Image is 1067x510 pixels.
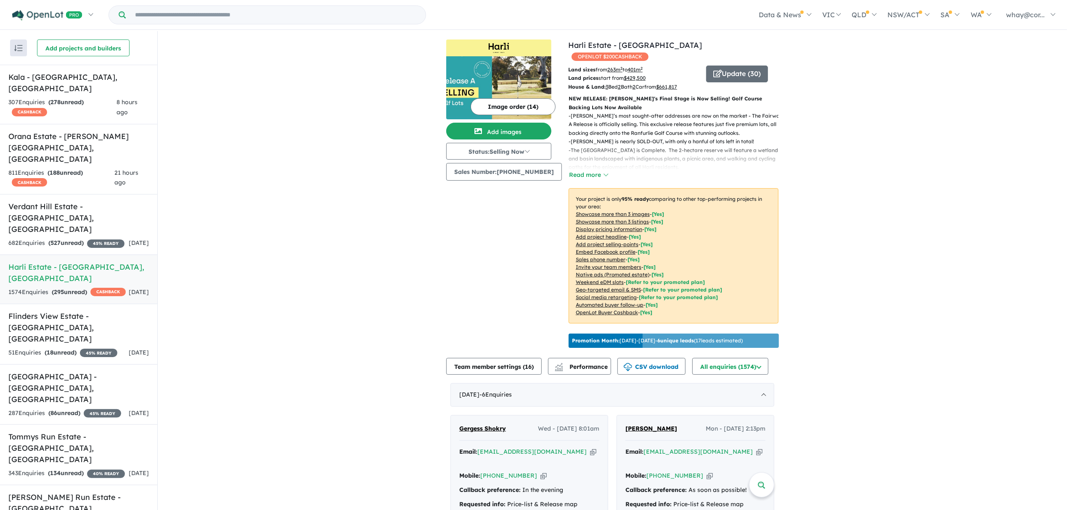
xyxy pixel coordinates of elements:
h5: Harli Estate - [GEOGRAPHIC_DATA] , [GEOGRAPHIC_DATA] [8,261,149,284]
div: In the evening [459,485,599,495]
strong: ( unread) [48,98,84,106]
p: Bed Bath Car from [568,83,700,91]
img: Harli Estate - Cranbourne West Logo [450,43,548,53]
span: Gergess Shokry [459,425,506,432]
b: 6 unique leads [657,337,694,344]
span: [Yes] [651,271,664,278]
strong: ( unread) [48,169,83,176]
strong: Email: [459,448,477,455]
strong: Callback preference: [459,486,521,494]
button: Image order (14) [471,98,556,115]
strong: Requested info: [459,500,506,508]
span: 188 [50,169,60,176]
span: CASHBACK [90,288,126,296]
u: Native ads (Promoted estate) [576,271,649,278]
div: [DATE] [450,383,774,407]
sup: 2 [641,66,643,71]
span: [ Yes ] [651,218,663,225]
u: Automated buyer follow-up [576,302,643,308]
h5: Kala - [GEOGRAPHIC_DATA] , [GEOGRAPHIC_DATA] [8,71,149,94]
span: 40 % READY [87,470,125,478]
img: sort.svg [14,45,23,51]
u: Add project selling-points [576,241,638,247]
h5: Tommys Run Estate - [GEOGRAPHIC_DATA] , [GEOGRAPHIC_DATA] [8,431,149,465]
strong: Email: [625,448,643,455]
span: [DATE] [129,409,149,417]
span: CASHBACK [12,108,47,116]
span: [PERSON_NAME] [625,425,677,432]
p: - [PERSON_NAME]’s most sought-after addresses are now on the market - The Fairway A Release is of... [569,112,785,137]
strong: Requested info: [625,500,672,508]
div: Price-list & Release map [625,499,765,510]
span: to [622,66,643,73]
span: [Refer to your promoted plan] [643,287,722,293]
button: Add projects and builders [37,39,130,56]
img: bar-chart.svg [555,366,563,371]
span: [DATE] [129,349,149,356]
span: [ Yes ] [629,234,641,240]
u: 2 [618,84,621,90]
img: Harli Estate - Cranbourne West [446,56,551,119]
div: 307 Enquir ies [8,97,116,118]
input: Try estate name, suburb, builder or developer [127,6,424,24]
span: [ Yes ] [643,264,656,270]
p: - [PERSON_NAME] is nearly SOLD-OUT, with only a hanful of lots left in total! [569,137,785,146]
button: Add images [446,123,551,139]
u: 401 m [627,66,643,73]
h5: Verdant Hill Estate - [GEOGRAPHIC_DATA] , [GEOGRAPHIC_DATA] [8,201,149,235]
span: 45 % READY [84,409,121,418]
button: Read more [569,170,608,180]
div: 343 Enquir ies [8,468,125,478]
span: [ Yes ] [641,241,653,247]
span: [ Yes ] [652,211,664,217]
u: OpenLot Buyer Cashback [576,309,638,315]
span: Performance [556,363,608,371]
div: 287 Enquir ies [8,408,121,418]
strong: ( unread) [48,239,84,247]
p: - The [GEOGRAPHIC_DATA] is Complete. The 2-hectare reserve will feature a wetland and basin lands... [569,146,785,172]
h5: [GEOGRAPHIC_DATA] - [GEOGRAPHIC_DATA] , [GEOGRAPHIC_DATA] [8,371,149,405]
a: [PHONE_NUMBER] [646,472,703,479]
span: [Refer to your promoted plan] [639,294,718,300]
strong: ( unread) [45,349,77,356]
b: House & Land: [568,84,606,90]
span: 86 [50,409,57,417]
img: download icon [624,363,632,371]
span: [Refer to your promoted plan] [626,279,705,285]
div: 811 Enquir ies [8,168,114,188]
div: Price-list & Release map [459,499,599,510]
button: Update (30) [706,66,768,82]
u: 2 [633,84,635,90]
u: Weekend eDM slots [576,279,624,285]
strong: Mobile: [625,472,646,479]
span: [DATE] [129,469,149,477]
span: [ Yes ] [638,249,650,255]
b: Land sizes [568,66,596,73]
span: [ Yes ] [627,256,640,263]
p: from [568,66,700,74]
b: Promotion Month: [572,337,620,344]
a: [EMAIL_ADDRESS][DOMAIN_NAME] [477,448,587,455]
strong: ( unread) [48,409,80,417]
a: Gergess Shokry [459,424,506,434]
p: NEW RELEASE: [PERSON_NAME]'s Final Stage is Now Selling! Golf Course Backing Lots Now Available [569,95,778,112]
span: [DATE] [129,239,149,247]
span: 45 % READY [80,349,117,357]
b: Land prices [568,75,598,81]
u: Showcase more than 3 listings [576,218,649,225]
a: Harli Estate - [GEOGRAPHIC_DATA] [568,40,702,50]
span: 134 [50,469,61,477]
span: 45 % READY [87,239,124,248]
strong: Callback preference: [625,486,687,494]
span: 527 [50,239,61,247]
u: Geo-targeted email & SMS [576,287,641,293]
u: Social media retargeting [576,294,637,300]
a: [PHONE_NUMBER] [480,472,537,479]
u: $ 661,817 [656,84,677,90]
img: line-chart.svg [555,363,563,368]
p: Your project is only comparing to other top-performing projects in your area: - - - - - - - - - -... [569,188,778,323]
p: start from [568,74,700,82]
button: CSV download [617,358,686,375]
u: $ 429,500 [624,75,646,81]
div: 51 Enquir ies [8,348,117,358]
